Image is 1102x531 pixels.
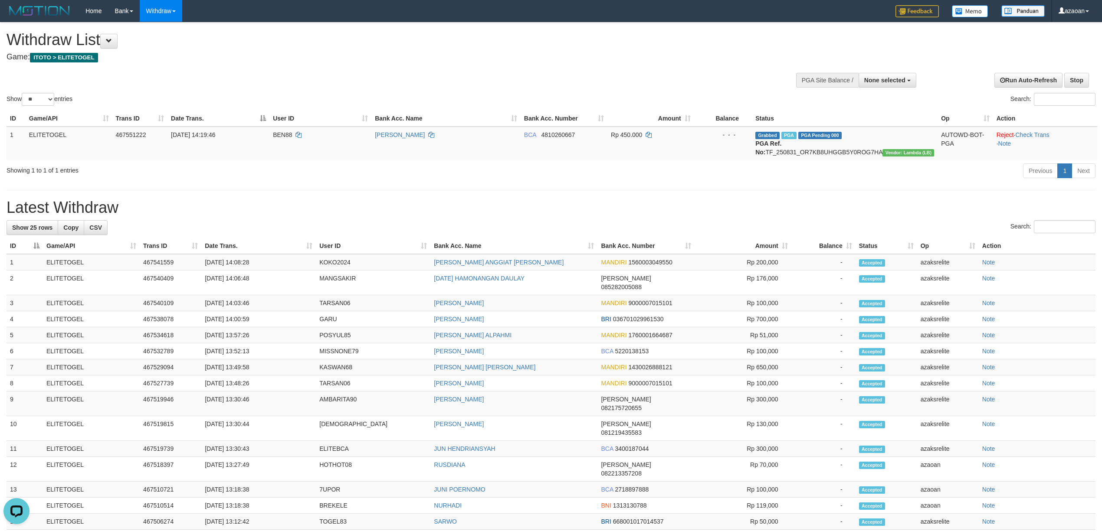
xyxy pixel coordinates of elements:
[601,396,651,403] span: [PERSON_NAME]
[695,270,791,295] td: Rp 176,000
[371,111,521,127] th: Bank Acc. Name: activate to sort column ascending
[917,359,979,375] td: azaksrelite
[982,275,995,282] a: Note
[856,238,917,254] th: Status: activate to sort column ascending
[140,254,201,270] td: 467541559
[781,132,797,139] span: Marked by azaksrelite
[201,441,316,457] td: [DATE] 13:30:43
[201,498,316,514] td: [DATE] 13:18:38
[7,53,726,62] h4: Game:
[84,220,108,235] a: CSV
[982,518,995,525] a: Note
[201,514,316,530] td: [DATE] 13:12:42
[791,359,856,375] td: -
[695,441,791,457] td: Rp 300,000
[1064,73,1089,88] a: Stop
[859,364,885,371] span: Accepted
[791,327,856,343] td: -
[140,343,201,359] td: 467532789
[979,238,1095,254] th: Action
[695,375,791,391] td: Rp 100,000
[791,416,856,441] td: -
[755,140,781,156] b: PGA Ref. No:
[601,283,641,290] span: Copy 085282005088 to clipboard
[917,416,979,441] td: azaksrelite
[1072,163,1095,178] a: Next
[7,359,43,375] td: 7
[601,348,613,355] span: BCA
[982,396,995,403] a: Note
[140,457,201,482] td: 467518397
[629,364,672,371] span: Copy 1430026888121 to clipboard
[171,131,215,138] span: [DATE] 14:19:46
[859,421,885,428] span: Accepted
[859,300,885,307] span: Accepted
[791,311,856,327] td: -
[430,238,597,254] th: Bank Acc. Name: activate to sort column ascending
[43,514,140,530] td: ELITETOGEL
[140,270,201,295] td: 467540409
[917,254,979,270] td: azaksrelite
[316,482,430,498] td: 7UPOR
[882,149,934,156] span: Vendor URL: https://dashboard.q2checkout.com/secure
[695,498,791,514] td: Rp 119,000
[615,348,649,355] span: Copy 5220138153 to clipboard
[1010,93,1095,106] label: Search:
[993,127,1097,160] td: · ·
[3,3,30,29] button: Open LiveChat chat widget
[7,199,1095,216] h1: Latest Withdraw
[938,111,993,127] th: Op: activate to sort column ascending
[601,275,651,282] span: [PERSON_NAME]
[695,327,791,343] td: Rp 51,000
[859,275,885,283] span: Accepted
[917,343,979,359] td: azaksrelite
[629,380,672,387] span: Copy 9000007015101 to clipboard
[201,482,316,498] td: [DATE] 13:18:38
[615,486,649,493] span: Copy 2718897888 to clipboard
[140,311,201,327] td: 467538078
[43,416,140,441] td: ELITETOGEL
[601,380,626,387] span: MANDIRI
[1001,5,1045,17] img: panduan.png
[1015,131,1050,138] a: Check Trans
[43,295,140,311] td: ELITETOGEL
[7,482,43,498] td: 13
[982,502,995,509] a: Note
[7,220,58,235] a: Show 25 rows
[140,482,201,498] td: 467510721
[316,359,430,375] td: KASWAN68
[316,238,430,254] th: User ID: activate to sort column ascending
[7,295,43,311] td: 3
[316,295,430,311] td: TARSAN06
[993,111,1097,127] th: Action
[791,254,856,270] td: -
[601,445,613,452] span: BCA
[116,131,146,138] span: 467551222
[375,131,425,138] a: [PERSON_NAME]
[613,502,647,509] span: Copy 1313130788 to clipboard
[316,270,430,295] td: MANGSAKIR
[982,486,995,493] a: Note
[43,375,140,391] td: ELITETOGEL
[917,498,979,514] td: azaoan
[201,375,316,391] td: [DATE] 13:48:26
[938,127,993,160] td: AUTOWD-BOT-PGA
[982,348,995,355] a: Note
[22,93,54,106] select: Showentries
[43,498,140,514] td: ELITETOGEL
[917,457,979,482] td: azaoan
[695,457,791,482] td: Rp 70,000
[201,311,316,327] td: [DATE] 14:00:59
[434,461,465,468] a: RUSDIANA
[7,163,453,175] div: Showing 1 to 1 of 1 entries
[316,375,430,391] td: TARSAN06
[58,220,84,235] a: Copy
[613,518,664,525] span: Copy 668001017014537 to clipboard
[695,311,791,327] td: Rp 700,000
[917,514,979,530] td: azaksrelite
[698,130,748,139] div: - - -
[601,486,613,493] span: BCA
[43,391,140,416] td: ELITETOGEL
[316,441,430,457] td: ELITEBCA
[7,311,43,327] td: 4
